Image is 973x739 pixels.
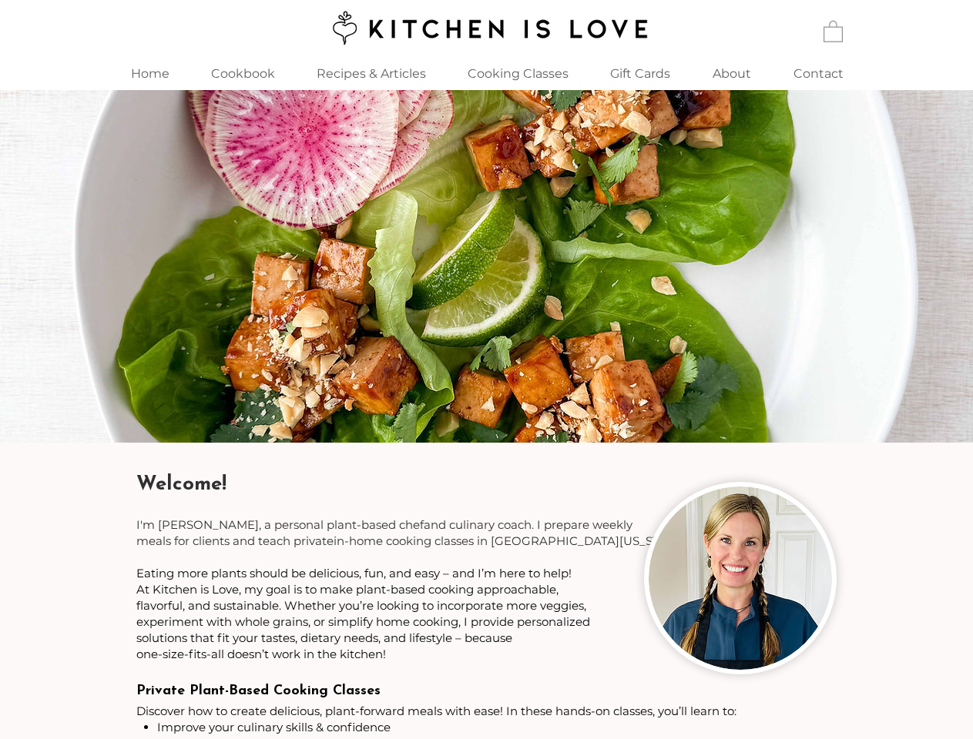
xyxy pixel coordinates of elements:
[460,57,576,90] p: Cooking Classes
[786,57,851,90] p: Contact
[109,57,191,90] a: Home
[136,614,590,629] span: experiment with whole grains, or simplify home cooking, I provide personalized
[136,598,586,613] span: flavorful, and sustainable. Whether you’re looking to incorporate more veggies,
[773,57,864,90] a: Contact
[136,566,575,580] span: Eating more plants should be delicious, fun, and easy – and I’m here to help! ​
[649,487,832,670] img: Woman chef with two braids wearing black apron and smiling.
[136,566,575,580] span: ​​​​​​​​​​​​
[157,720,391,734] span: Improve your culinary skills & confidence
[692,57,773,90] a: About
[322,8,651,47] img: Kitchen is Love logo
[136,684,381,698] span: Private Plant-Based Cooking Classes
[334,533,687,548] span: in-home cooking classes in [GEOGRAPHIC_DATA][US_STATE].
[602,57,678,90] p: Gift Cards
[448,57,589,90] div: Cooking Classes
[203,57,283,90] p: Cookbook
[136,704,736,718] span: Discover how to create delicious, plant-forward meals with ease! In these hands-on classes, you’l...
[296,57,448,90] a: Recipes & Articles
[191,57,296,90] a: Cookbook
[136,533,334,548] span: meals for clients and teach private
[136,647,386,661] span: one-size-fits-all doesn’t work in the kitchen!
[136,630,512,645] span: solutions that fit your tastes, dietary needs, and lifestyle – because
[136,517,424,532] span: I'm [PERSON_NAME], a personal plant-based chef
[705,57,759,90] p: About
[589,57,692,90] a: Gift Cards
[136,474,226,495] span: Welcome!
[109,57,864,90] nav: Site
[424,517,632,532] span: and culinary coach. I prepare weekly
[123,57,177,90] p: Home
[136,582,559,597] span: At Kitchen is Love, my goal is to make plant-based cooking approachable,
[309,57,434,90] p: Recipes & Articles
